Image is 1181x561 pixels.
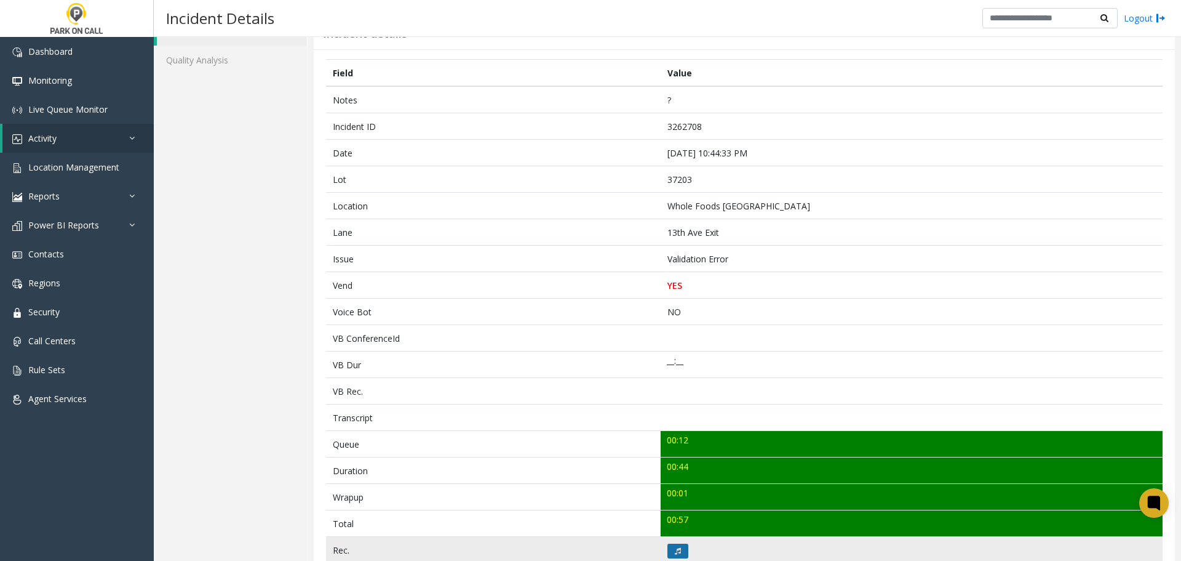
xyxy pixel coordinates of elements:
[12,221,22,231] img: 'icon'
[2,124,154,153] a: Activity
[28,219,99,231] span: Power BI Reports
[661,140,1163,166] td: [DATE] 10:44:33 PM
[28,190,60,202] span: Reports
[661,166,1163,193] td: 37203
[28,161,119,173] span: Location Management
[326,219,661,246] td: Lane
[326,166,661,193] td: Lot
[326,299,661,325] td: Voice Bot
[12,105,22,115] img: 'icon'
[661,113,1163,140] td: 3262708
[326,484,661,511] td: Wrapup
[12,337,22,347] img: 'icon'
[12,366,22,376] img: 'icon'
[326,60,661,87] th: Field
[326,325,661,352] td: VB ConferenceId
[661,511,1163,537] td: 00:57
[661,484,1163,511] td: 00:01
[661,246,1163,272] td: Validation Error
[12,76,22,86] img: 'icon'
[12,279,22,289] img: 'icon'
[12,308,22,318] img: 'icon'
[661,193,1163,219] td: Whole Foods [GEOGRAPHIC_DATA]
[28,364,65,376] span: Rule Sets
[12,250,22,260] img: 'icon'
[1156,12,1166,25] img: logout
[326,140,661,166] td: Date
[326,246,661,272] td: Issue
[12,395,22,405] img: 'icon'
[326,86,661,113] td: Notes
[154,46,307,75] a: Quality Analysis
[326,511,661,537] td: Total
[667,279,1156,292] p: YES
[28,306,60,318] span: Security
[661,219,1163,246] td: 13th Ave Exit
[12,47,22,57] img: 'icon'
[28,277,60,289] span: Regions
[28,132,57,144] span: Activity
[28,103,108,115] span: Live Queue Monitor
[326,193,661,219] td: Location
[12,163,22,173] img: 'icon'
[28,393,87,405] span: Agent Services
[326,272,661,299] td: Vend
[160,3,280,33] h3: Incident Details
[326,431,661,458] td: Queue
[667,305,1156,318] p: NO
[661,60,1163,87] th: Value
[326,113,661,140] td: Incident ID
[661,431,1163,458] td: 00:12
[323,27,407,41] h3: Incident details
[326,352,661,378] td: VB Dur
[1124,12,1166,25] a: Logout
[12,134,22,144] img: 'icon'
[661,458,1163,484] td: 00:44
[12,192,22,202] img: 'icon'
[326,458,661,484] td: Duration
[28,75,72,86] span: Monitoring
[28,248,64,260] span: Contacts
[661,86,1163,113] td: ?
[661,352,1163,378] td: __:__
[28,335,76,347] span: Call Centers
[326,378,661,405] td: VB Rec.
[28,46,73,57] span: Dashboard
[326,405,661,431] td: Transcript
